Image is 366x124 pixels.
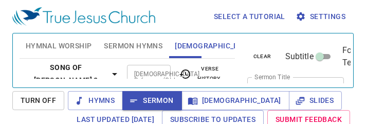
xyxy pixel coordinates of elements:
[298,10,345,23] span: Settings
[294,7,350,26] button: Settings
[247,50,278,63] button: clear
[210,7,289,26] button: Select a tutorial
[68,91,123,110] button: Hymns
[104,40,162,52] span: Sermon Hymns
[122,91,181,110] button: Sermon
[130,68,151,80] input: Type Bible Reference
[12,7,155,26] img: True Jesus Church
[12,91,64,110] button: Turn Off
[190,94,281,107] span: [DEMOGRAPHIC_DATA]
[289,91,342,110] button: Slides
[179,64,226,83] span: Verse History
[181,91,289,110] button: [DEMOGRAPHIC_DATA]
[20,58,125,90] button: Song of [PERSON_NAME] 2
[175,40,254,52] span: [DEMOGRAPHIC_DATA]
[21,94,56,107] span: Turn Off
[131,94,173,107] span: Sermon
[76,94,115,107] span: Hymns
[297,94,334,107] span: Slides
[342,44,366,69] span: Footer Text
[285,50,314,63] span: Subtitle
[253,52,271,61] span: clear
[26,40,92,52] span: Hymnal Worship
[173,63,232,84] button: Verse History
[214,10,285,23] span: Select a tutorial
[24,61,108,86] b: Song of [PERSON_NAME] 2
